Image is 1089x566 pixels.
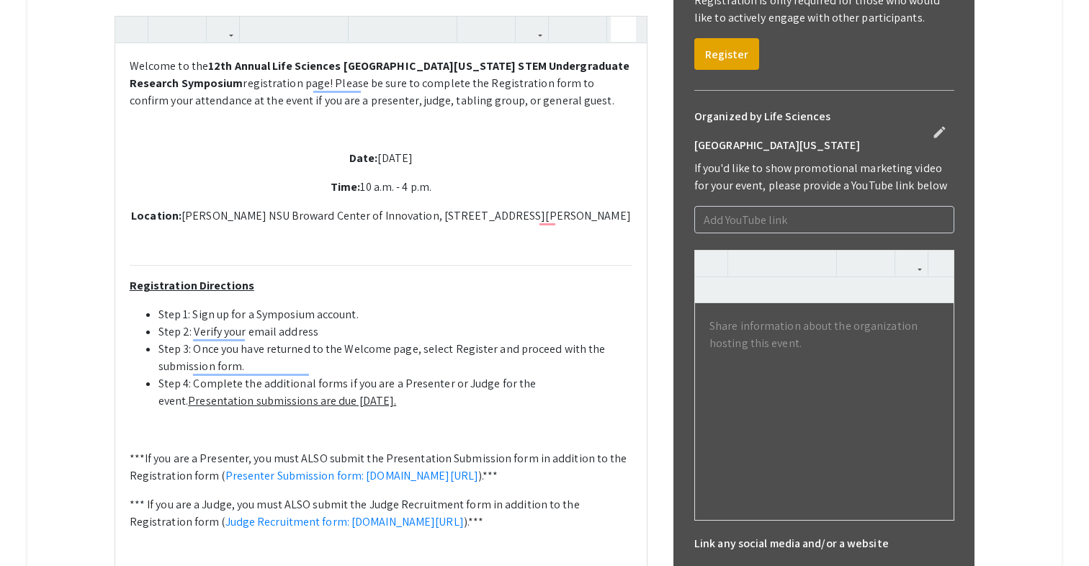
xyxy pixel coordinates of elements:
p: 10 a.m. - 4 p.m. [130,179,633,196]
button: View HTML [699,251,724,276]
button: Align Justify [428,17,453,42]
button: Deleted [319,17,344,42]
strong: Date: [349,151,378,166]
input: Add YouTube link [694,206,954,233]
li: Step 4: Complete the additional forms if you are a Presenter or Judge for the event. [158,375,633,410]
button: Align Left [352,17,377,42]
p: If you'd like to show promotional marketing video for your event, please provide a YouTube link b... [694,160,954,194]
li: Step 1: Sign up for a Symposium account. [158,306,633,323]
button: Ordered list [486,17,511,42]
button: Emphasis (Cmd + I) [757,251,782,276]
button: Subscript [724,277,749,302]
button: Redo (Cmd + Y) [177,17,202,42]
p: [PERSON_NAME] NSU Broward Center of Innovation, [STREET_ADDRESS][PERSON_NAME] [130,207,633,225]
p: [DATE] [130,150,633,167]
button: Underline [294,17,319,42]
button: Ordered list [866,251,891,276]
button: Align Right [403,17,428,42]
button: Formatting [210,17,236,42]
button: Subscript [578,17,603,42]
button: Superscript [552,17,578,42]
a: Judge Recruitment form: [DOMAIN_NAME][URL] [225,514,464,529]
button: Insert horizontal rule [611,17,636,42]
strong: Location: [131,208,181,223]
button: Unordered list [841,251,866,276]
p: Welcome to the registration page! Please be sure to complete the Registration form to confirm you... [130,58,633,109]
li: Step 3: Once you have returned to the Welcome page, select Register and proceed with the submissi... [158,341,633,375]
button: Register [694,38,759,70]
button: Strong (Cmd + B) [732,251,757,276]
strong: Time: [331,179,361,194]
strong: 12th Annual Life Sciences [GEOGRAPHIC_DATA][US_STATE] STEM Undergraduate Research Symposium [130,58,630,91]
h6: Link any social media and/or a website [694,529,954,558]
u: Presentation submissions are due [DATE]. [188,393,396,408]
button: Unordered list [461,17,486,42]
button: View HTML [119,17,144,42]
button: Deleted [807,251,833,276]
button: Emphasis (Cmd + I) [269,17,294,42]
iframe: Chat [11,501,61,555]
button: Undo (Cmd + Z) [152,17,177,42]
button: Link [899,251,924,276]
button: Align Center [377,17,403,42]
p: *** If you are a Judge, you must ALSO submit the Judge Recruitment form in addition to the Regist... [130,496,633,531]
button: Strong (Cmd + B) [243,17,269,42]
u: Registration Directions [130,278,254,293]
li: Step 2: Verify your email address [158,323,633,341]
h6: Organized by Life Sciences [GEOGRAPHIC_DATA][US_STATE] [694,102,926,160]
button: Superscript [699,277,724,302]
button: Link [519,17,544,42]
mat-icon: edit [931,124,949,141]
p: ***If you are a Presenter, you must ALSO submit the Presentation Submission form in addition to t... [130,450,633,485]
button: Underline [782,251,807,276]
a: Presenter Submission form: [DOMAIN_NAME][URL] [225,468,479,483]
